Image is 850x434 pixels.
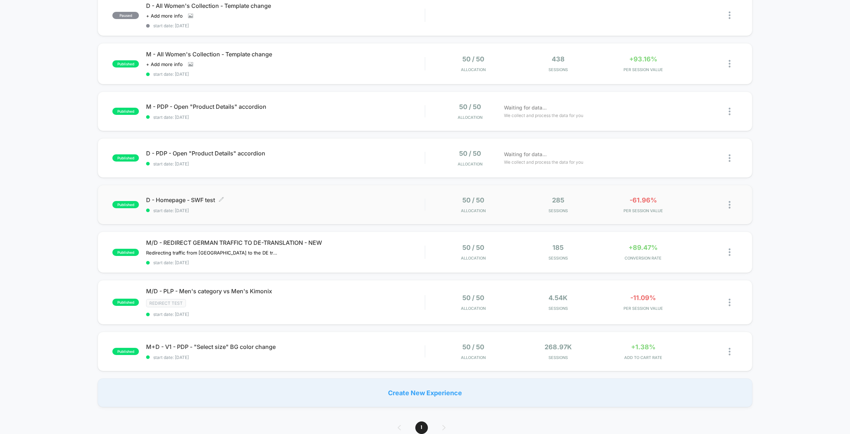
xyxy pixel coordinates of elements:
span: CONVERSION RATE [602,256,684,261]
span: paused [112,12,139,19]
span: 50 / 50 [459,150,481,157]
img: close [729,108,730,115]
span: 438 [552,55,565,63]
span: Allocation [458,162,482,167]
div: Create New Experience [98,378,752,407]
span: Redirect Test [146,299,186,307]
span: start date: [DATE] [146,115,425,120]
span: Allocation [461,355,486,360]
span: M - PDP - Open "Product Details" accordion [146,103,425,110]
span: +1.38% [631,343,655,351]
span: published [112,249,139,256]
span: D - Homepage - SWF test [146,196,425,204]
span: start date: [DATE] [146,23,425,28]
span: start date: [DATE] [146,260,425,265]
span: Allocation [458,115,482,120]
span: Allocation [461,306,486,311]
span: PER SESSION VALUE [602,208,684,213]
span: 50 / 50 [462,244,484,251]
span: We collect and process the data for you [504,112,583,119]
span: -61.96% [630,196,657,204]
span: D - PDP - Open "Product Details" accordion [146,150,425,157]
span: Sessions [517,67,599,72]
img: close [729,60,730,67]
span: 4.54k [548,294,568,302]
span: 50 / 50 [459,103,481,111]
img: close [729,154,730,162]
img: close [729,11,730,19]
span: ADD TO CART RATE [602,355,684,360]
span: 50 / 50 [462,294,484,302]
img: close [729,248,730,256]
span: 268.97k [545,343,572,351]
span: Allocation [461,67,486,72]
span: published [112,108,139,115]
span: M/D - REDIRECT GERMAN TRAFFIC TO DE-TRANSLATION - NEW [146,239,425,246]
span: 50 / 50 [462,343,484,351]
span: + Add more info [146,61,183,67]
span: Sessions [517,256,599,261]
span: start date: [DATE] [146,208,425,213]
span: M - All Women's Collection - Template change [146,51,425,58]
span: D - All Women's Collection - Template change [146,2,425,9]
span: start date: [DATE] [146,71,425,77]
img: close [729,299,730,306]
span: Sessions [517,355,599,360]
span: 285 [552,196,564,204]
span: start date: [DATE] [146,355,425,360]
span: Allocation [461,256,486,261]
span: published [112,299,139,306]
span: M/D - PLP - Men's category vs Men's Kimonix [146,288,425,295]
span: published [112,60,139,67]
span: We collect and process the data for you [504,159,583,165]
span: Redirecting traffic from [GEOGRAPHIC_DATA] to the DE translation of the website. [146,250,279,256]
span: Waiting for data... [504,150,547,158]
span: published [112,154,139,162]
span: published [112,348,139,355]
img: close [729,348,730,355]
span: start date: [DATE] [146,161,425,167]
span: +89.47% [629,244,658,251]
span: 50 / 50 [462,55,484,63]
span: -11.09% [630,294,656,302]
span: 185 [552,244,564,251]
span: Allocation [461,208,486,213]
span: start date: [DATE] [146,312,425,317]
span: M+D - V1 - PDP - "Select size" BG color change [146,343,425,350]
span: 1 [415,421,428,434]
span: +93.16% [629,55,657,63]
span: PER SESSION VALUE [602,67,684,72]
span: + Add more info [146,13,183,19]
img: close [729,201,730,209]
span: Sessions [517,306,599,311]
span: PER SESSION VALUE [602,306,684,311]
span: Sessions [517,208,599,213]
span: Waiting for data... [504,104,547,112]
span: 50 / 50 [462,196,484,204]
span: published [112,201,139,208]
